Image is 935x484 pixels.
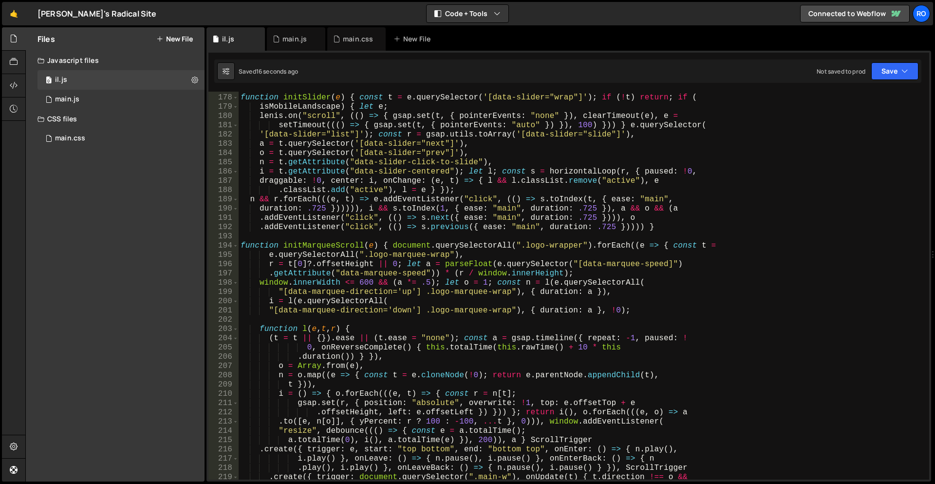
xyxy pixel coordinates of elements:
[208,352,239,362] div: 206
[208,408,239,417] div: 212
[208,454,239,464] div: 217
[208,102,239,112] div: 179
[208,223,239,232] div: 192
[37,34,55,44] h2: Files
[208,167,239,176] div: 186
[208,121,239,130] div: 181
[208,473,239,482] div: 219
[2,2,26,25] a: 🤙
[208,93,239,102] div: 178
[208,426,239,436] div: 214
[208,195,239,204] div: 189
[37,90,205,109] div: 16726/45737.js
[26,51,205,70] div: Javascript files
[427,5,508,22] button: Code + Tools
[393,34,434,44] div: New File
[208,241,239,251] div: 194
[208,204,239,213] div: 190
[208,464,239,473] div: 218
[208,260,239,269] div: 196
[208,315,239,325] div: 202
[156,35,193,43] button: New File
[913,5,930,22] a: Ro
[282,34,307,44] div: main.js
[37,129,205,148] div: 16726/45739.css
[222,34,234,44] div: il.js
[208,278,239,288] div: 198
[37,8,156,19] div: [PERSON_NAME]'s Radical Site
[817,67,865,76] div: Not saved to prod
[208,288,239,297] div: 199
[208,297,239,306] div: 200
[37,70,205,90] div: 16726/45827.js
[208,232,239,241] div: 193
[208,445,239,454] div: 216
[208,112,239,121] div: 180
[55,95,79,104] div: main.js
[871,62,918,80] button: Save
[208,389,239,399] div: 210
[208,417,239,426] div: 213
[208,186,239,195] div: 188
[208,362,239,371] div: 207
[208,334,239,343] div: 204
[239,67,298,76] div: Saved
[208,325,239,334] div: 203
[26,109,205,129] div: CSS files
[256,67,298,76] div: 16 seconds ago
[208,139,239,149] div: 183
[208,251,239,260] div: 195
[208,371,239,380] div: 208
[800,5,910,22] a: Connected to Webflow
[208,436,239,445] div: 215
[208,399,239,408] div: 211
[208,213,239,223] div: 191
[208,343,239,352] div: 205
[208,306,239,315] div: 201
[208,130,239,139] div: 182
[55,134,85,143] div: main.css
[208,269,239,278] div: 197
[208,380,239,389] div: 209
[208,158,239,167] div: 185
[208,149,239,158] div: 184
[343,34,373,44] div: main.css
[46,77,52,85] span: 0
[208,176,239,186] div: 187
[55,76,67,84] div: il.js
